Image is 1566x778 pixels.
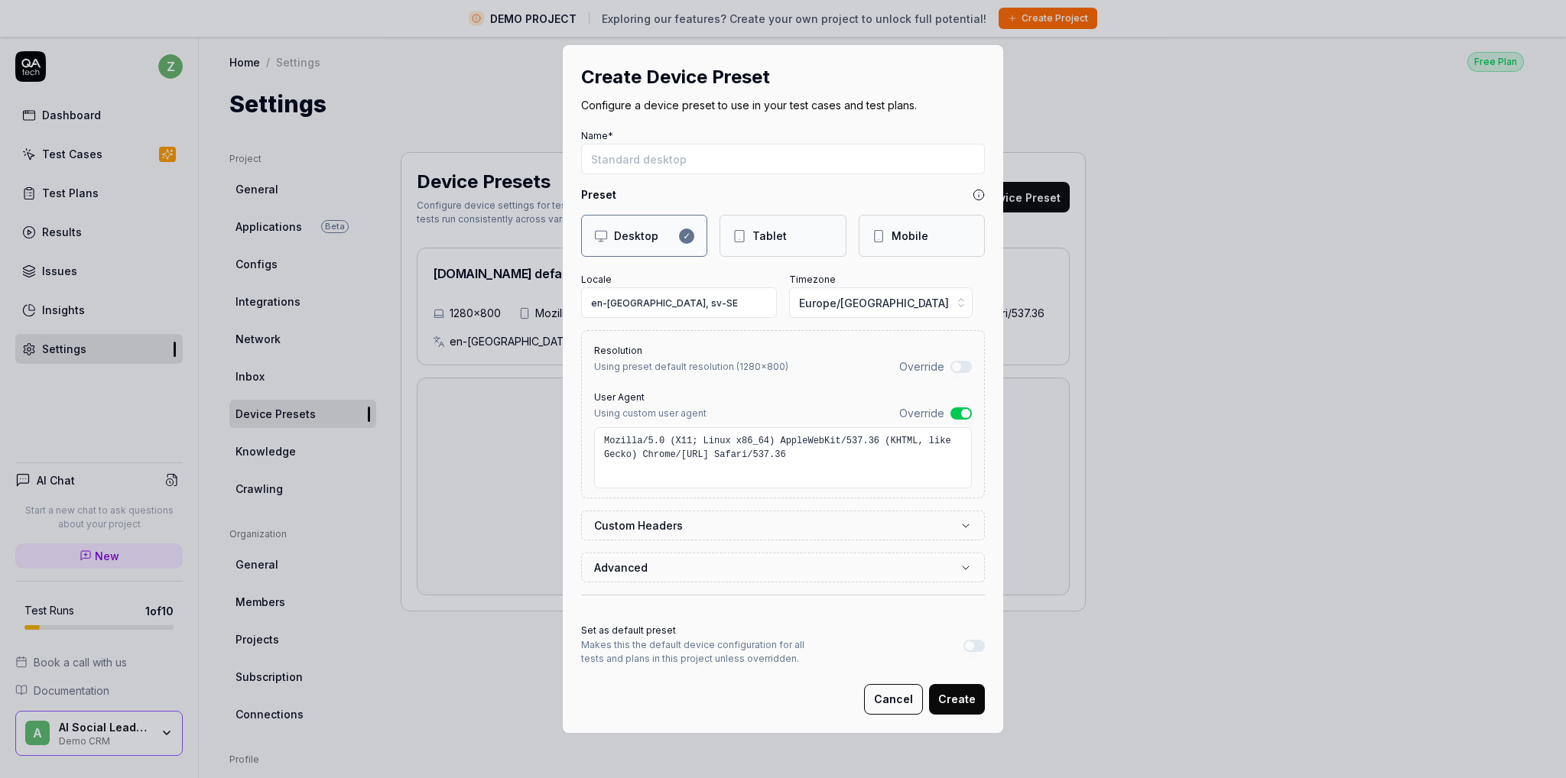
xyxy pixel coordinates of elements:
label: Custom Headers [594,517,960,533]
input: en-US, sv-SE [581,287,777,318]
p: Configure a device preset to use in your test cases and test plans. [581,97,985,113]
button: Cancel [864,684,923,715]
label: Timezone [789,274,836,285]
label: Locale [581,274,612,285]
label: Override [899,358,944,374]
button: Create [929,684,985,715]
p: Using custom user agent [594,407,707,420]
input: Standard desktop [581,144,985,174]
div: Mobile [892,228,928,244]
label: Override [899,405,944,421]
span: 1280 × 800 [739,361,785,372]
h2: Create Device Preset [581,63,985,91]
span: preset default resolution ( ) [622,361,788,372]
div: Desktop [614,228,658,244]
button: Advanced [594,553,972,582]
button: Custom Headers [594,511,972,540]
p: Makes this the default device configuration for all tests and plans in this project unless overri... [581,638,826,666]
span: Using [594,361,788,372]
textarea: Mozilla/5.0 (X11; Linux x86_64) AppleWebKit/537.36 (KHTML, like Gecko) Chrome/[URL] Safari/537.36 [594,427,972,488]
label: User Agent [594,391,645,403]
span: Europe/[GEOGRAPHIC_DATA] [799,295,949,311]
div: Tablet [752,228,787,244]
h4: Preset [581,186,616,203]
div: ✓ [679,229,694,244]
label: Name* [581,130,613,141]
label: Resolution [594,345,642,356]
label: Set as default preset [581,624,676,636]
